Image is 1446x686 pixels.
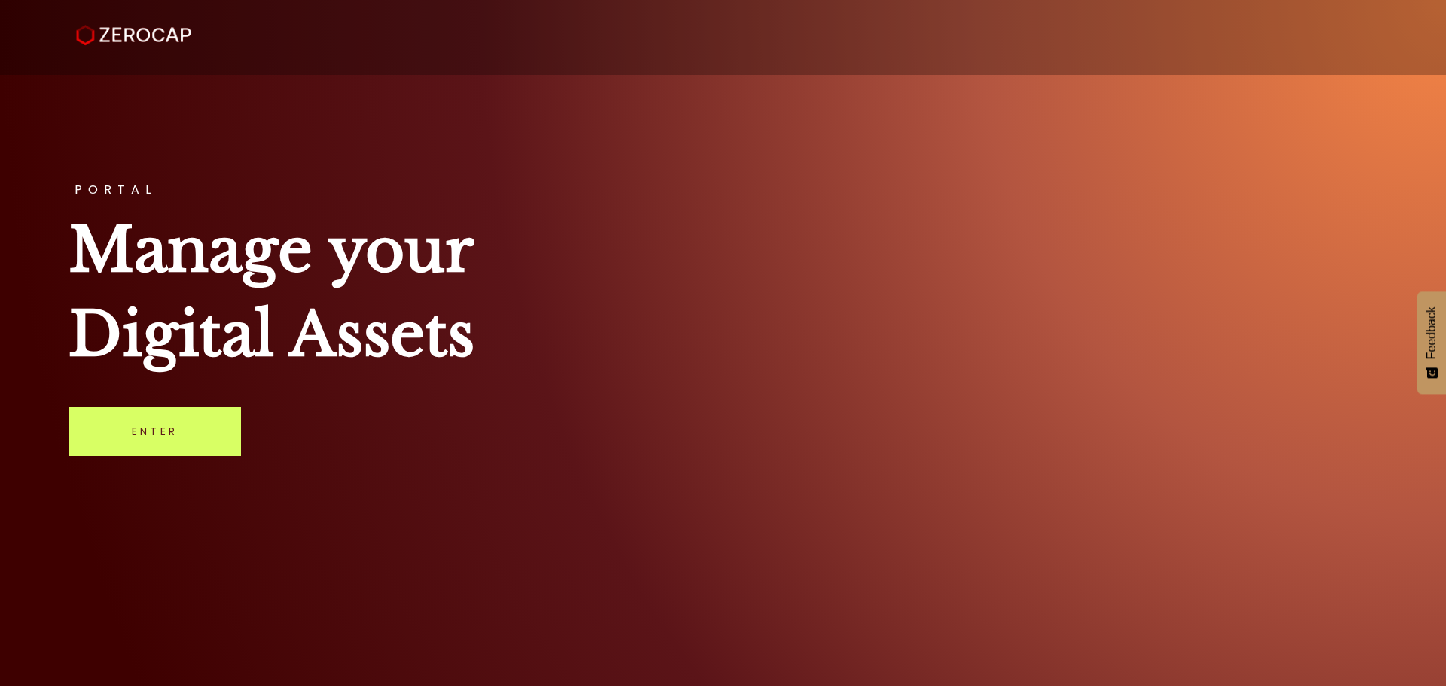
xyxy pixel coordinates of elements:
span: Feedback [1425,306,1438,359]
h3: PORTAL [69,184,1377,196]
h1: Manage your Digital Assets [69,208,1377,377]
a: Enter [69,407,241,456]
button: Feedback - Show survey [1417,291,1446,394]
img: ZeroCap [76,25,191,46]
